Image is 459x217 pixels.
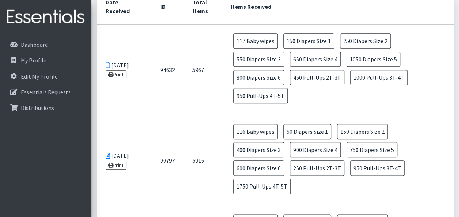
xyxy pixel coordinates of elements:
span: 750 Diapers Size 5 [347,142,397,157]
span: 400 Diapers Size 3 [233,142,284,157]
span: 1050 Diapers Size 5 [347,52,400,67]
span: 150 Diapers Size 1 [283,33,334,49]
a: Edit My Profile [3,69,88,84]
span: 1750 Pull-Ups 4T-5T [233,179,291,194]
a: My Profile [3,53,88,68]
p: My Profile [21,57,46,64]
span: 116 Baby wipes [233,124,278,139]
a: Dashboard [3,37,88,52]
td: 5967 [184,24,222,115]
span: 1000 Pull-Ups 3T-4T [350,70,408,85]
span: 250 Diapers Size 2 [340,33,391,49]
span: 250 Pull-Ups 2T-3T [290,160,344,176]
span: 600 Diapers Size 6 [233,160,284,176]
span: 150 Diapers Size 2 [337,124,388,139]
td: [DATE] [97,24,152,115]
span: 450 Pull-Ups 2T-3T [290,70,344,85]
img: HumanEssentials [3,5,88,29]
span: 950 Pull-Ups 4T-5T [233,88,288,103]
span: 650 Diapers Size 4 [290,52,341,67]
span: 900 Diapers Size 4 [290,142,341,157]
p: Edit My Profile [21,73,58,80]
span: 950 Pull-Ups 3T-4T [350,160,405,176]
span: 50 Diapers Size 1 [283,124,331,139]
span: 117 Baby wipes [233,33,278,49]
a: Print [106,161,126,170]
td: 90797 [152,115,184,206]
span: 550 Diapers Size 3 [233,52,284,67]
a: Essentials Requests [3,85,88,99]
a: Print [106,70,126,79]
td: [DATE] [97,115,152,206]
a: Distributions [3,100,88,115]
p: Essentials Requests [21,88,71,96]
p: Distributions [21,104,54,111]
p: Dashboard [21,41,48,48]
td: 94632 [152,24,184,115]
td: 5916 [184,115,222,206]
span: 800 Diapers Size 6 [233,70,284,85]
